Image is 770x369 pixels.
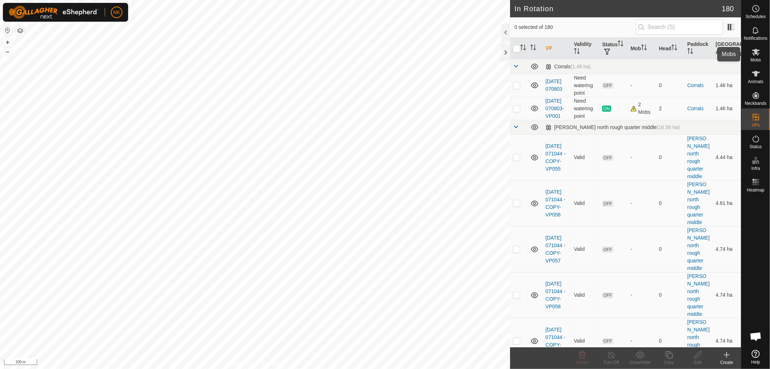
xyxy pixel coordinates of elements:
p-sorticon: Activate to sort [687,49,693,55]
div: Open chat [745,326,767,347]
td: 0 [656,74,684,97]
span: Animals [748,80,764,84]
td: Need watering point [571,97,600,120]
th: Status [599,38,628,60]
div: - [631,245,653,253]
div: [PERSON_NAME] north rough quarter middle [545,124,680,130]
a: [DATE] 070803 [545,78,562,92]
span: Help [751,360,760,364]
td: 0 [656,180,684,226]
p-sorticon: Activate to sort [520,46,526,51]
span: 0 selected of 180 [514,23,636,31]
a: Privacy Policy [227,360,254,366]
td: 0 [656,134,684,180]
span: NK [113,9,120,16]
td: 4.74 ha [713,272,741,318]
td: Valid [571,180,600,226]
td: Valid [571,134,600,180]
a: [DATE] 071044 - COPY-VP057 [545,235,565,263]
td: 2 [656,97,684,120]
span: Neckbands [745,101,766,106]
a: [PERSON_NAME] north rough quarter middle [687,136,710,179]
div: - [631,291,653,299]
button: + [3,38,12,47]
p-sorticon: Activate to sort [727,49,733,55]
span: Status [749,145,762,149]
td: 1.46 ha [713,97,741,120]
button: Reset Map [3,26,12,35]
input: Search (S) [636,20,723,35]
button: – [3,47,12,56]
span: OFF [602,82,613,89]
a: [PERSON_NAME] north rough quarter middle [687,273,710,317]
span: OFF [602,155,613,161]
div: Create [712,359,741,366]
span: Heatmap [747,188,765,192]
a: [PERSON_NAME] north rough quarter middle [687,181,710,225]
p-sorticon: Activate to sort [530,46,536,51]
td: 4.61 ha [713,180,741,226]
div: Corrals [545,64,591,70]
th: Paddock [684,38,713,60]
td: 0 [656,226,684,272]
p-sorticon: Activate to sort [671,46,677,51]
span: OFF [602,338,613,344]
div: - [631,154,653,161]
a: Corrals [687,82,704,88]
span: Delete [576,360,589,365]
p-sorticon: Activate to sort [574,49,580,55]
td: 4.74 ha [713,226,741,272]
div: Show/Hide [626,359,654,366]
span: VPs [752,123,760,127]
td: 4.44 ha [713,134,741,180]
div: - [631,199,653,207]
div: Copy [654,359,683,366]
a: [DATE] 071044 - COPY-VP059 [545,327,565,355]
th: Mob [628,38,656,60]
th: VP [543,38,571,60]
th: [GEOGRAPHIC_DATA] Area [713,38,741,60]
div: Edit [683,359,712,366]
span: (1.48 ha) [570,64,591,69]
span: OFF [602,292,613,299]
span: ON [602,106,611,112]
td: Valid [571,318,600,364]
a: [PERSON_NAME] north rough quarter middle [687,227,710,271]
div: - [631,337,653,345]
span: OFF [602,246,613,253]
th: Head [656,38,684,60]
div: 2 Mobs [631,101,653,116]
a: Help [741,347,770,367]
td: 0 [656,272,684,318]
div: - [631,82,653,89]
div: Turn Off [597,359,626,366]
p-sorticon: Activate to sort [618,42,623,47]
span: Infra [751,166,760,171]
span: Notifications [744,36,767,40]
button: Map Layers [16,26,25,35]
p-sorticon: Activate to sort [641,46,647,51]
td: 1.46 ha [713,74,741,97]
span: (16.56 ha) [657,124,680,130]
a: [DATE] 071044 - COPY-VP055 [545,143,565,172]
span: Schedules [745,14,766,19]
a: Corrals [687,106,704,111]
a: [DATE] 070803-VP001 [545,98,564,119]
a: [PERSON_NAME] north rough quarter middle [687,319,710,363]
th: Validity [571,38,600,60]
td: 0 [656,318,684,364]
td: Need watering point [571,74,600,97]
img: Gallagher Logo [9,6,99,19]
a: [DATE] 071044 - COPY-VP056 [545,189,565,218]
span: Mobs [751,58,761,62]
td: Valid [571,272,600,318]
h2: In Rotation [514,4,722,13]
a: Contact Us [262,360,283,366]
span: 180 [722,3,734,14]
a: [DATE] 071044 - COPY-VP058 [545,281,565,309]
td: Valid [571,226,600,272]
span: OFF [602,201,613,207]
td: 4.74 ha [713,318,741,364]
